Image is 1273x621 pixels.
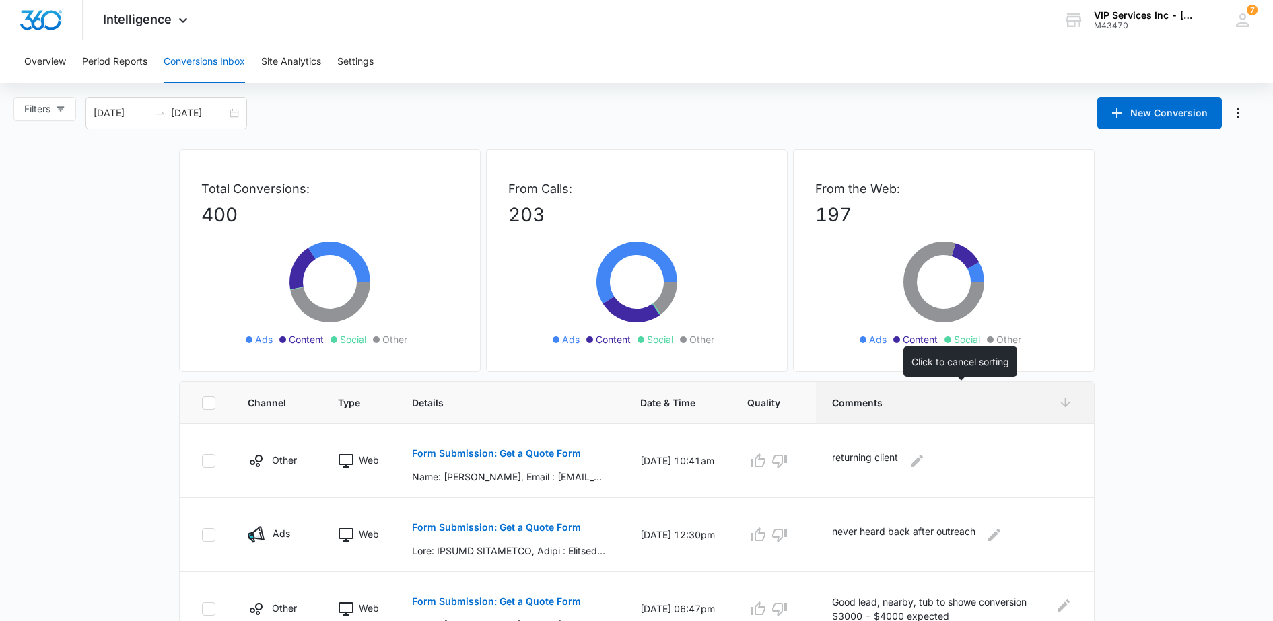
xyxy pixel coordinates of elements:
[832,524,975,546] p: never heard back after outreach
[624,424,731,498] td: [DATE] 10:41am
[412,523,581,532] p: Form Submission: Get a Quote Form
[984,524,1005,546] button: Edit Comments
[82,40,147,83] button: Period Reports
[359,527,379,541] p: Web
[508,180,765,198] p: From Calls:
[24,40,66,83] button: Overview
[359,453,379,467] p: Web
[562,332,580,346] span: Ads
[903,332,938,346] span: Content
[815,200,1072,229] p: 197
[155,108,166,118] span: to
[261,40,321,83] button: Site Analytics
[1094,21,1192,30] div: account id
[337,40,374,83] button: Settings
[155,108,166,118] span: swap-right
[596,332,631,346] span: Content
[1247,5,1258,15] div: notifications count
[1056,595,1072,616] button: Edit Comments
[906,450,928,472] button: Edit Comments
[255,332,273,346] span: Ads
[508,200,765,229] p: 203
[338,396,360,410] span: Type
[1094,10,1192,21] div: account name
[412,585,581,618] button: Form Submission: Get a Quote Form
[382,332,407,346] span: Other
[13,97,76,121] button: Filters
[412,437,581,470] button: Form Submission: Get a Quote Form
[412,449,581,458] p: Form Submission: Get a Quote Form
[832,450,898,472] p: returning client
[272,453,297,467] p: Other
[1247,5,1258,15] span: 7
[359,601,379,615] p: Web
[340,332,366,346] span: Social
[624,498,731,572] td: [DATE] 12:30pm
[103,12,172,26] span: Intelligence
[1227,102,1249,124] button: Manage Numbers
[903,346,1017,377] div: Click to cancel sorting
[647,332,673,346] span: Social
[747,396,780,410] span: Quality
[412,511,581,544] button: Form Submission: Get a Quote Form
[412,396,588,410] span: Details
[1097,97,1222,129] button: New Conversion
[164,40,245,83] button: Conversions Inbox
[689,332,714,346] span: Other
[201,200,458,229] p: 400
[412,544,608,558] p: Lore: IPSUMD SITAMETCO, Adipi : Elitsed28@doeiu.tem, Incid: 7129082713, Utla Etdo: Magna, Aliq En...
[412,470,608,484] p: Name: [PERSON_NAME], Email : [EMAIL_ADDRESS][DOMAIN_NAME], Phone: [PHONE_NUMBER], Your City: Lavo...
[273,526,290,540] p: Ads
[954,332,980,346] span: Social
[412,597,581,606] p: Form Submission: Get a Quote Form
[171,106,227,120] input: End date
[272,601,297,615] p: Other
[289,332,324,346] span: Content
[94,106,149,120] input: Start date
[640,396,695,410] span: Date & Time
[815,180,1072,198] p: From the Web:
[201,180,458,198] p: Total Conversions:
[869,332,887,346] span: Ads
[24,102,50,116] span: Filters
[248,396,286,410] span: Channel
[832,396,1053,410] span: Comments
[996,332,1021,346] span: Other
